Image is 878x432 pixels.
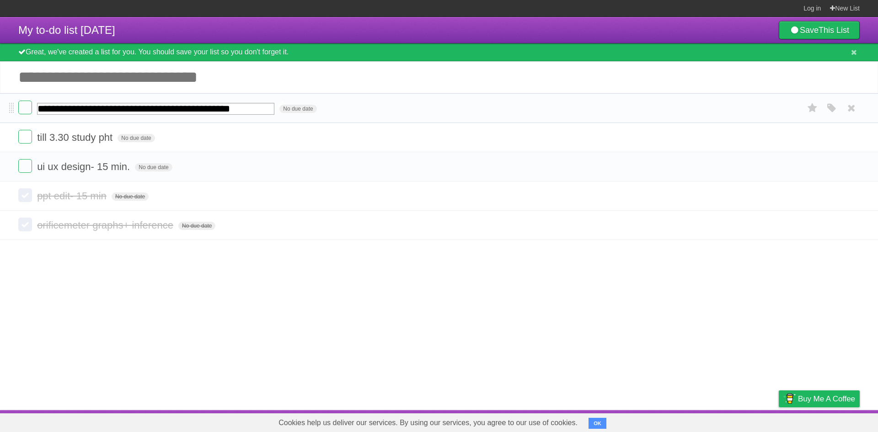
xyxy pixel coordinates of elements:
[802,412,860,430] a: Suggest a feature
[819,26,849,35] b: This List
[767,412,791,430] a: Privacy
[657,412,676,430] a: About
[18,159,32,173] label: Done
[37,219,176,231] span: orificemeter graphs+ inference
[804,101,821,116] label: Star task
[798,391,855,407] span: Buy me a coffee
[112,192,149,201] span: No due date
[18,130,32,144] label: Done
[18,101,32,114] label: Done
[37,161,132,172] span: ui ux design- 15 min.
[783,391,796,406] img: Buy me a coffee
[279,105,316,113] span: No due date
[18,24,115,36] span: My to-do list [DATE]
[118,134,155,142] span: No due date
[135,163,172,171] span: No due date
[687,412,724,430] a: Developers
[18,188,32,202] label: Done
[37,132,115,143] span: till 3.30 study pht
[178,222,215,230] span: No due date
[736,412,756,430] a: Terms
[37,190,109,202] span: ppt edit- 15 min
[779,390,860,407] a: Buy me a coffee
[589,418,606,429] button: OK
[779,21,860,39] a: SaveThis List
[18,218,32,231] label: Done
[269,414,587,432] span: Cookies help us deliver our services. By using our services, you agree to our use of cookies.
